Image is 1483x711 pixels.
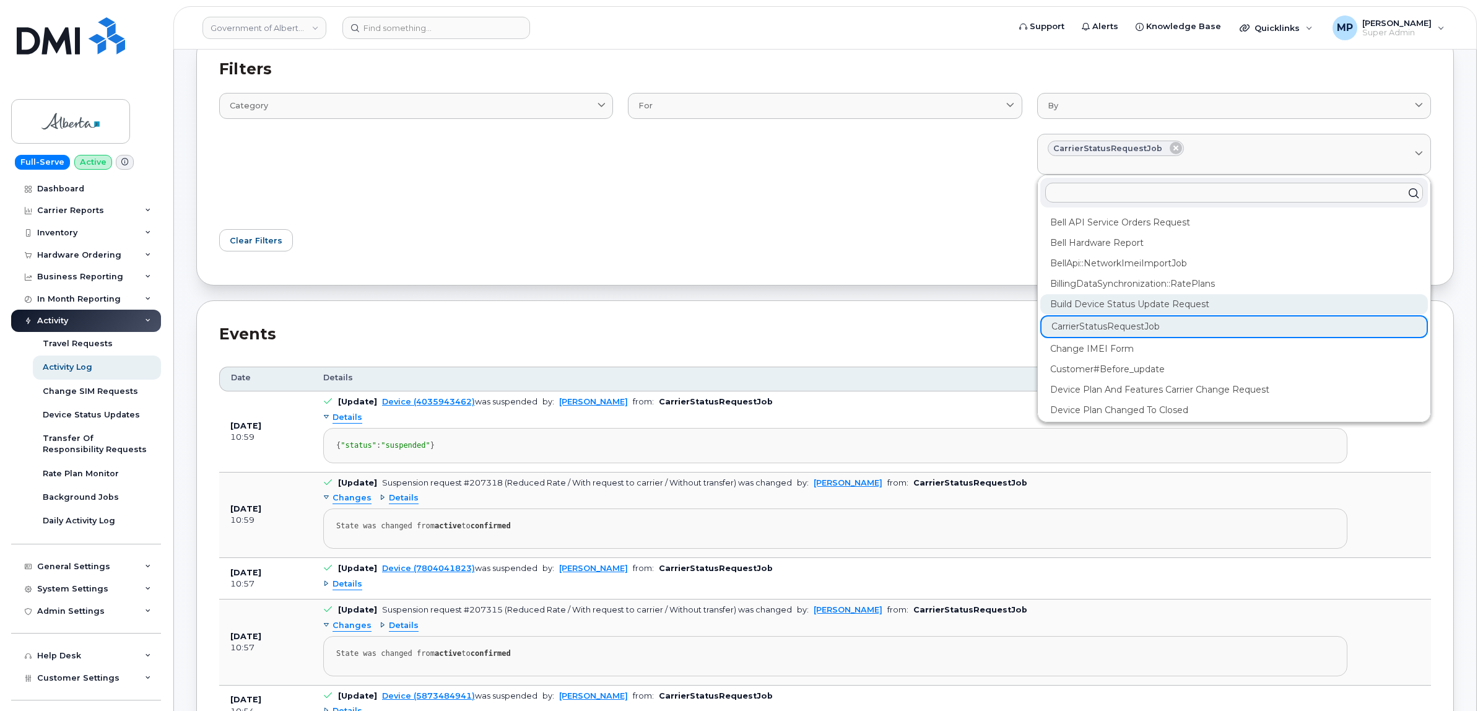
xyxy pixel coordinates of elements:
div: Quicklinks [1231,15,1321,40]
span: by: [797,478,809,487]
span: Details [333,412,362,424]
input: Find something... [342,17,530,39]
span: from: [887,605,908,614]
div: Bell API service orders request [1040,212,1428,233]
div: Bell Hardware Report [1040,233,1428,253]
b: [Update] [338,397,377,406]
span: By [1048,100,1058,111]
a: Device (7804041823) [382,564,475,573]
a: [PERSON_NAME] [814,478,882,487]
span: For [638,100,653,111]
div: { : } [336,441,1334,450]
div: Events [219,323,1431,346]
div: State was changed from to [336,649,1334,658]
div: 10:59 [230,432,301,443]
span: Details [333,578,362,590]
span: Source [1048,156,1077,168]
span: Changes [333,620,372,632]
span: Category [230,100,268,111]
button: Clear Filters [219,229,293,251]
span: from: [633,691,654,700]
div: Device Plan and Features Carrier change request [1040,380,1428,400]
span: Quicklinks [1255,23,1300,33]
strong: active [435,521,461,530]
span: Super Admin [1362,28,1432,38]
a: [PERSON_NAME] [559,397,628,406]
div: Build Device Status Update Request [1040,294,1428,315]
a: Alerts [1073,14,1127,39]
span: Alerts [1092,20,1118,33]
div: Change IMEI form [1040,339,1428,359]
div: was suspended [382,397,537,406]
span: from: [887,478,908,487]
a: For [628,93,1022,118]
span: Details [323,372,353,383]
div: Michael Partack [1324,15,1453,40]
div: State was changed from to [336,521,1334,531]
span: CarrierStatusRequestJob [1053,142,1162,154]
span: by: [542,564,554,573]
a: Knowledge Base [1127,14,1230,39]
b: CarrierStatusRequestJob [659,564,773,573]
a: Support [1011,14,1073,39]
strong: active [435,649,461,658]
strong: confirmed [471,521,511,530]
div: was suspended [382,564,537,573]
h2: Filters [219,59,1431,78]
b: [DATE] [230,695,261,704]
a: Device (5873484941) [382,691,475,700]
b: CarrierStatusRequestJob [913,605,1027,614]
b: [Update] [338,564,377,573]
div: Suspension request #207318 (Reduced Rate / With request to carrier / Without transfer) was changed [382,478,792,487]
a: [PERSON_NAME] [559,691,628,700]
b: [Update] [338,691,377,700]
span: Details [389,492,419,504]
div: Customer#before_update [1040,359,1428,380]
b: [Update] [338,605,377,614]
a: Category [219,93,613,118]
b: [Update] [338,478,377,487]
b: [DATE] [230,632,261,641]
span: MP [1337,20,1353,35]
span: by: [797,605,809,614]
b: CarrierStatusRequestJob [659,397,773,406]
span: by: [542,691,554,700]
span: Details [389,620,419,632]
span: by: [542,397,554,406]
span: [PERSON_NAME] [1362,18,1432,28]
a: Device (4035943462) [382,397,475,406]
span: Clear Filters [230,235,282,246]
div: was suspended [382,691,537,700]
span: Changes [333,492,372,504]
span: from: [633,397,654,406]
div: Suspension request #207315 (Reduced Rate / With request to carrier / Without transfer) was changed [382,605,792,614]
a: Government of Alberta (GOA) [202,17,326,39]
b: [DATE] [230,421,261,430]
a: By [1037,93,1431,118]
strong: confirmed [471,649,511,658]
div: Device Plan changed to Closed mail [1040,421,1428,441]
div: 10:57 [230,578,301,590]
a: [PERSON_NAME] [814,605,882,614]
div: 10:59 [230,515,301,526]
span: Knowledge Base [1146,20,1221,33]
span: from: [633,564,654,573]
b: [DATE] [230,504,261,513]
div: Device Plan changed to Closed [1040,400,1428,421]
a: CarrierStatusRequestJobSource [1037,134,1431,175]
div: BillingDataSynchronization::RatePlans [1040,274,1428,294]
b: [DATE] [230,568,261,577]
b: CarrierStatusRequestJob [659,691,773,700]
span: "suspended" [381,441,430,450]
a: [PERSON_NAME] [559,564,628,573]
span: Support [1030,20,1064,33]
span: "status" [341,441,376,450]
div: BellApi::NetworkImeiImportJob [1040,253,1428,274]
div: 10:57 [230,642,301,653]
span: Date [231,372,251,383]
b: CarrierStatusRequestJob [913,478,1027,487]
